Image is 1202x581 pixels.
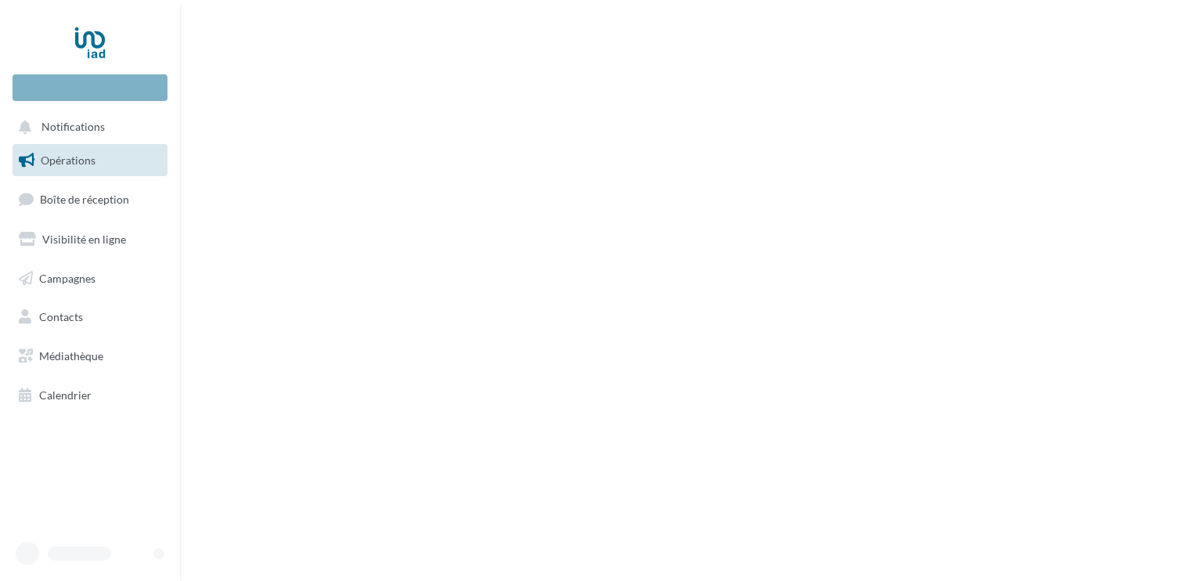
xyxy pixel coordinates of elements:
[9,182,171,216] a: Boîte de réception
[9,262,171,295] a: Campagnes
[41,121,105,134] span: Notifications
[9,301,171,334] a: Contacts
[39,349,103,363] span: Médiathèque
[42,233,126,246] span: Visibilité en ligne
[9,223,171,256] a: Visibilité en ligne
[39,388,92,402] span: Calendrier
[9,379,171,412] a: Calendrier
[39,271,95,284] span: Campagnes
[13,74,167,101] div: Nouvelle campagne
[41,153,95,167] span: Opérations
[9,340,171,373] a: Médiathèque
[39,310,83,323] span: Contacts
[40,193,129,206] span: Boîte de réception
[9,144,171,177] a: Opérations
